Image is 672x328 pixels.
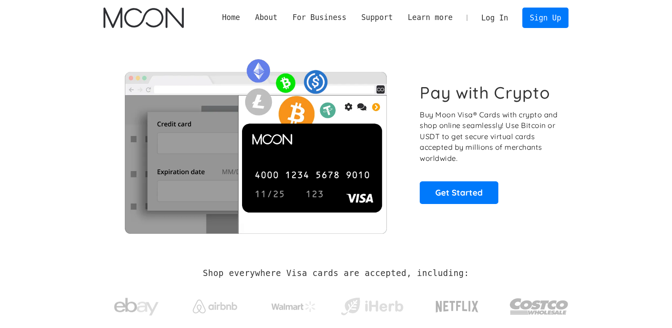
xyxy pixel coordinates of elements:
a: Log In [474,8,516,28]
h1: Pay with Crypto [420,83,550,103]
div: For Business [292,12,346,23]
a: Get Started [420,181,498,204]
a: home [103,8,184,28]
a: Sign Up [522,8,569,28]
img: Netflix [435,296,479,318]
img: Moon Cards let you spend your crypto anywhere Visa is accepted. [103,53,408,233]
a: Airbnb [182,291,248,318]
a: Walmart [260,292,326,316]
a: iHerb [339,286,405,323]
img: ebay [114,293,159,321]
div: For Business [285,12,354,23]
a: Home [215,12,247,23]
div: Learn more [400,12,460,23]
a: ebay [103,284,170,325]
img: Walmart [271,301,316,312]
img: Costco [509,290,569,323]
a: Costco [509,281,569,328]
img: Airbnb [193,300,237,313]
div: About [247,12,285,23]
div: Support [361,12,393,23]
div: Support [354,12,400,23]
img: iHerb [339,295,405,318]
h2: Shop everywhere Visa cards are accepted, including: [203,268,469,278]
img: Moon Logo [103,8,184,28]
a: Netflix [418,287,497,322]
div: Learn more [408,12,453,23]
div: About [255,12,278,23]
p: Buy Moon Visa® Cards with crypto and shop online seamlessly! Use Bitcoin or USDT to get secure vi... [420,109,559,164]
